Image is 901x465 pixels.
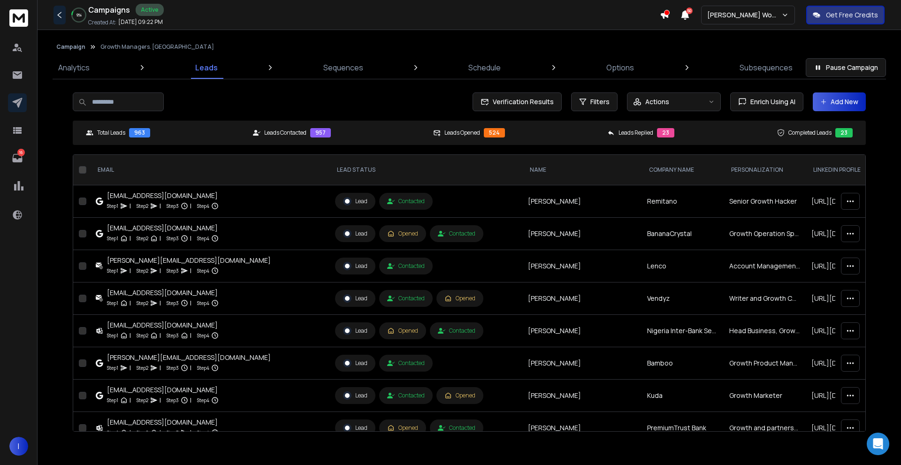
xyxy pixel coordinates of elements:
p: Step 2 [137,266,148,275]
p: Actions [645,97,669,107]
p: Step 3 [167,201,179,211]
td: [URL][DOMAIN_NAME][PERSON_NAME] [806,250,888,282]
p: Step 1 [107,234,118,243]
td: BananaCrystal [641,218,724,250]
p: 16 [17,149,25,156]
p: Sequences [323,62,363,73]
td: [URL][DOMAIN_NAME] [806,185,888,218]
p: | [130,428,131,437]
p: | [160,331,161,340]
p: Step 4 [197,331,209,340]
a: Sequences [318,56,369,79]
div: 957 [310,128,331,137]
td: [URL][DOMAIN_NAME] [806,412,888,444]
td: [PERSON_NAME] [522,250,641,282]
button: Enrich Using AI [730,92,803,111]
p: Schedule [468,62,501,73]
p: Step 2 [137,428,148,437]
p: | [160,234,161,243]
td: [URL][DOMAIN_NAME] [806,315,888,347]
td: Kuda [641,380,724,412]
th: EMAIL [90,155,329,185]
td: Nigeria Inter-Bank Settlement System PLC [641,315,724,347]
div: Lead [343,229,367,238]
div: Contacted [387,262,425,270]
td: Growth and partnership [724,412,806,444]
a: Schedule [463,56,506,79]
div: Opened [387,230,418,237]
a: 16 [8,149,27,168]
td: Growth Product Manager [724,347,806,380]
div: Lead [343,359,367,367]
td: Growth Marketer [724,380,806,412]
p: Step 3 [167,428,179,437]
p: Step 1 [107,201,118,211]
div: Contacted [387,392,425,399]
p: | [130,396,131,405]
p: | [160,396,161,405]
div: Opened [444,392,475,399]
p: [DATE] 09:22 PM [118,18,163,26]
a: Subsequences [734,56,798,79]
p: Step 3 [167,331,179,340]
p: Step 2 [137,201,148,211]
div: [EMAIL_ADDRESS][DOMAIN_NAME] [107,223,219,233]
p: Step 4 [197,234,209,243]
p: | [160,363,161,373]
th: Company Name [641,155,724,185]
div: Contacted [387,359,425,367]
button: Pause Campaign [806,58,886,77]
p: Options [606,62,634,73]
a: Analytics [53,56,95,79]
p: Leads Opened [444,129,480,137]
td: [URL][DOMAIN_NAME][PERSON_NAME] [806,380,888,412]
p: | [190,331,191,340]
a: Leads [190,56,223,79]
div: Contacted [387,295,425,302]
p: Step 1 [107,396,118,405]
td: Head Business, Growth & Partnerships: [GEOGRAPHIC_DATA] [724,315,806,347]
p: Step 2 [137,363,148,373]
div: Lead [343,294,367,303]
p: | [190,201,191,211]
p: Created At: [88,19,116,26]
div: [EMAIL_ADDRESS][DOMAIN_NAME] [107,191,219,200]
h1: Campaigns [88,4,130,15]
p: | [160,201,161,211]
p: Get Free Credits [826,10,878,20]
div: Active [136,4,164,16]
div: Lead [343,391,367,400]
p: | [190,298,191,308]
span: I [9,437,28,456]
p: Analytics [58,62,90,73]
p: | [130,234,131,243]
td: [PERSON_NAME] [522,412,641,444]
p: Step 4 [197,363,209,373]
p: | [130,201,131,211]
td: [PERSON_NAME] [522,380,641,412]
p: | [190,363,191,373]
div: 963 [129,128,150,137]
p: | [130,363,131,373]
div: 524 [484,128,505,137]
p: Step 1 [107,298,118,308]
td: Writer and Growth Community Manager [724,282,806,315]
div: [PERSON_NAME][EMAIL_ADDRESS][DOMAIN_NAME] [107,353,271,362]
p: Completed Leads [788,129,832,137]
p: [PERSON_NAME] Workspace [707,10,781,20]
p: Step 3 [167,234,179,243]
p: Step 4 [197,298,209,308]
p: Step 3 [167,396,179,405]
span: Enrich Using AI [747,97,795,107]
span: 50 [686,8,693,14]
div: Contacted [438,230,475,237]
td: [PERSON_NAME] [522,347,641,380]
div: [EMAIL_ADDRESS][DOMAIN_NAME] [107,320,219,330]
div: 23 [657,128,674,137]
div: Lead [343,197,367,206]
span: Verification Results [489,97,554,107]
button: Campaign [56,43,85,51]
th: LinkedIn Profile [806,155,888,185]
p: Step 3 [167,266,179,275]
div: [EMAIL_ADDRESS][DOMAIN_NAME] [107,288,219,297]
